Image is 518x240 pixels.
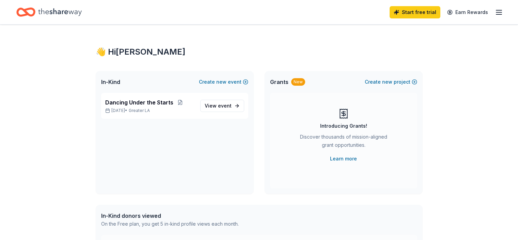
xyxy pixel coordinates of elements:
a: Earn Rewards [443,6,492,18]
a: Start free trial [390,6,440,18]
button: Createnewevent [199,78,248,86]
span: Grants [270,78,288,86]
button: Createnewproject [365,78,417,86]
span: View [205,102,232,110]
span: In-Kind [101,78,120,86]
span: Greater LA [129,108,150,113]
div: In-Kind donors viewed [101,212,239,220]
a: Learn more [330,155,357,163]
a: View event [200,100,244,112]
div: New [291,78,305,86]
span: Dancing Under the Starts [105,98,173,107]
a: Home [16,4,82,20]
span: new [216,78,226,86]
div: Introducing Grants! [320,122,367,130]
span: event [218,103,232,109]
div: Discover thousands of mission-aligned grant opportunities. [297,133,390,152]
span: new [382,78,392,86]
div: 👋 Hi [PERSON_NAME] [96,46,423,57]
div: On the Free plan, you get 5 in-kind profile views each month. [101,220,239,228]
p: [DATE] • [105,108,195,113]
